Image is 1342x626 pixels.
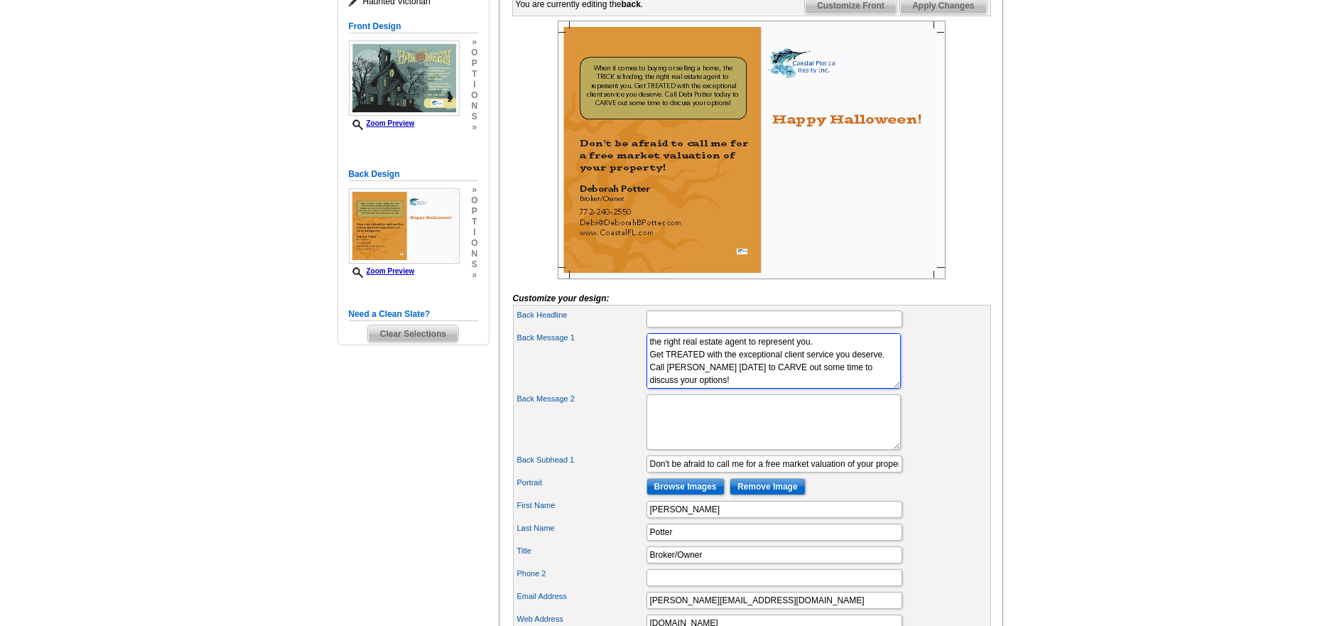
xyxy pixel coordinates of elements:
[517,309,645,321] label: Back Headline
[471,259,477,270] span: s
[471,206,477,217] span: p
[471,101,477,112] span: n
[517,332,645,344] label: Back Message 1
[517,454,645,466] label: Back Subhead 1
[517,500,645,512] label: First Name
[517,568,645,580] label: Phone 2
[471,227,477,238] span: i
[517,393,645,405] label: Back Message 2
[471,80,477,90] span: i
[471,270,477,281] span: »
[513,293,610,303] i: Customize your design:
[471,58,477,69] span: p
[517,613,645,625] label: Web Address
[349,119,415,127] a: Zoom Preview
[471,69,477,80] span: t
[471,122,477,133] span: »
[558,21,946,279] img: Z18894961_00001_2.jpg
[471,185,477,195] span: »
[517,590,645,603] label: Email Address
[349,188,460,264] img: Z18894961_00001_2.jpg
[349,308,478,321] h5: Need a Clean Slate?
[471,37,477,48] span: »
[517,477,645,489] label: Portrait
[471,195,477,206] span: o
[1058,296,1342,626] iframe: LiveChat chat widget
[349,20,478,33] h5: Front Design
[349,41,460,116] img: Z18894961_00001_1.jpg
[471,249,477,259] span: n
[368,325,458,342] span: Clear Selections
[349,267,415,275] a: Zoom Preview
[517,522,645,534] label: Last Name
[471,90,477,101] span: o
[471,217,477,227] span: t
[471,48,477,58] span: o
[646,478,725,495] input: Browse Images
[349,168,478,181] h5: Back Design
[517,545,645,557] label: Title
[471,112,477,122] span: s
[471,238,477,249] span: o
[730,478,806,495] input: Remove Image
